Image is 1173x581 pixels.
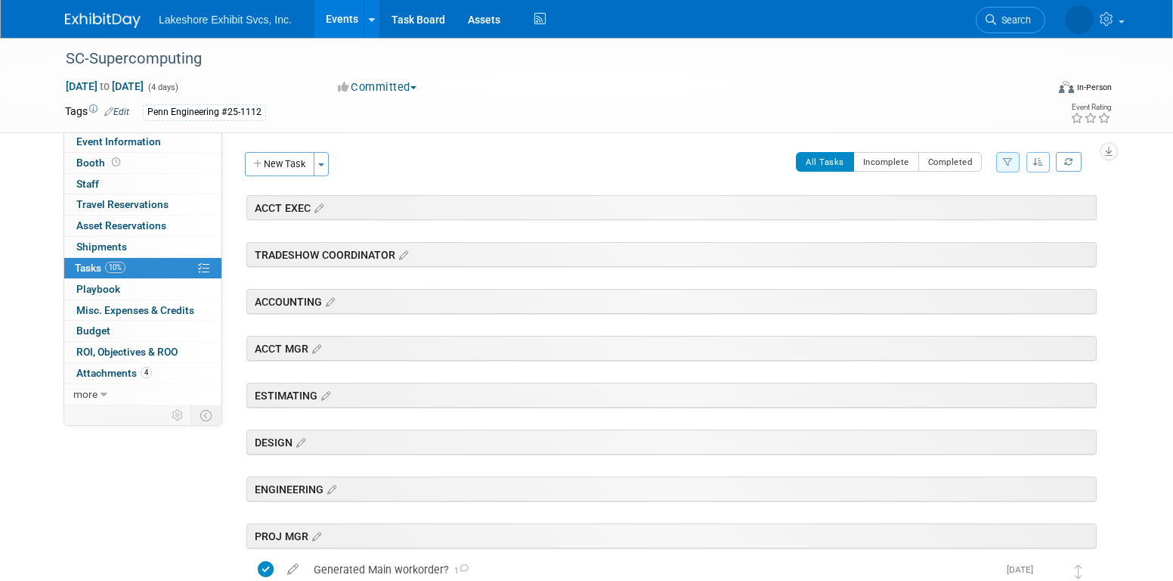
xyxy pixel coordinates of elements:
[165,405,191,425] td: Personalize Event Tab Strip
[64,300,221,321] a: Misc. Expenses & Credits
[97,80,112,92] span: to
[64,216,221,236] a: Asset Reservations
[246,195,1097,220] div: ACCT EXEC
[323,481,336,496] a: Edit sections
[308,340,321,356] a: Edit sections
[395,247,408,262] a: Edit sections
[65,104,129,121] td: Tags
[65,13,141,28] img: ExhibitDay
[159,14,292,26] span: Lakeshore Exhibit Svcs, Inc.
[292,434,305,449] a: Edit sections
[104,107,129,117] a: Edit
[449,566,469,576] span: 1
[918,152,983,172] button: Completed
[796,152,854,172] button: All Tasks
[191,405,222,425] td: Toggle Event Tabs
[76,283,120,295] span: Playbook
[76,241,127,253] span: Shipments
[141,367,152,378] span: 4
[76,219,166,231] span: Asset Reservations
[245,152,314,176] button: New Task
[246,524,1097,548] div: PROJ MGR
[60,45,1023,73] div: SC-Supercomputing
[76,157,123,169] span: Booth
[317,387,330,402] a: Edit sections
[64,279,221,300] a: Playbook
[64,321,221,341] a: Budget
[76,198,169,210] span: Travel Reservations
[64,258,221,278] a: Tasks10%
[64,174,221,194] a: Staff
[75,262,125,274] span: Tasks
[246,477,1097,502] div: ENGINEERING
[64,363,221,384] a: Attachments4
[76,304,194,316] span: Misc. Expenses & Credits
[1070,104,1111,111] div: Event Rating
[65,79,144,93] span: [DATE] [DATE]
[64,342,221,362] a: ROI, Objectives & ROO
[853,152,919,172] button: Incomplete
[996,14,1031,26] span: Search
[64,237,221,257] a: Shipments
[956,79,1112,101] div: Event Format
[76,178,99,190] span: Staff
[1059,81,1074,93] img: Format-Inperson.png
[1076,82,1112,93] div: In-Person
[76,135,161,148] span: Event Information
[1056,152,1082,172] a: Refresh
[147,82,178,92] span: (4 days)
[308,528,321,543] a: Edit sections
[64,384,221,405] a: more
[1007,564,1041,575] span: [DATE]
[246,242,1097,267] div: TRADESHOW COORDINATOR
[76,346,178,358] span: ROI, Objectives & ROO
[64,132,221,152] a: Event Information
[1065,5,1094,34] img: MICHELLE MOYA
[280,563,306,576] a: edit
[1075,564,1082,579] i: Move task
[76,325,110,337] span: Budget
[64,194,221,215] a: Travel Reservations
[1041,561,1060,581] img: MICHELLE MOYA
[246,430,1097,455] div: DESIGN
[76,367,152,379] span: Attachments
[73,388,97,400] span: more
[246,289,1097,314] div: ACCOUNTING
[64,153,221,173] a: Booth
[311,200,323,215] a: Edit sections
[109,157,123,168] span: Booth not reserved yet
[246,336,1097,361] div: ACCT MGR
[143,104,266,120] div: Penn Engineering #25-1112
[105,262,125,273] span: 10%
[976,7,1045,33] a: Search
[246,383,1097,408] div: ESTIMATING
[333,79,422,95] button: Committed
[322,294,335,309] a: Edit sections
